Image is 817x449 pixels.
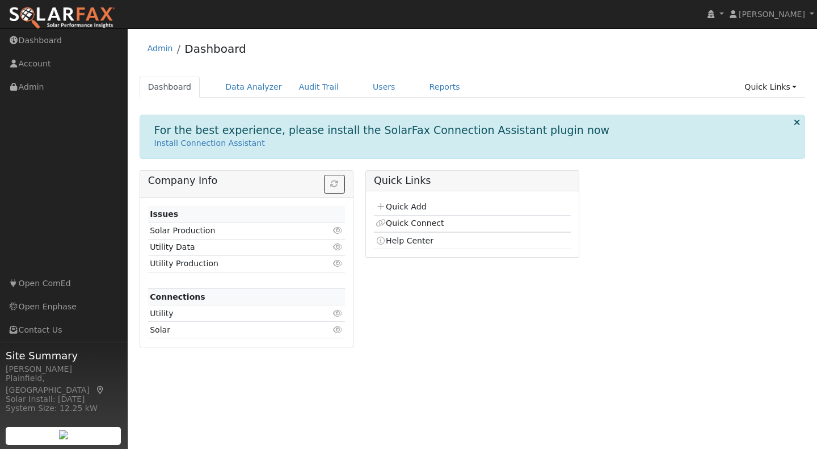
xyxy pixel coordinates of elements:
[148,322,313,338] td: Solar
[140,77,200,98] a: Dashboard
[376,202,426,211] a: Quick Add
[736,77,805,98] a: Quick Links
[148,239,313,255] td: Utility Data
[374,175,571,187] h5: Quick Links
[290,77,347,98] a: Audit Trail
[6,402,121,414] div: System Size: 12.25 kW
[148,175,345,187] h5: Company Info
[333,226,343,234] i: Click to view
[333,243,343,251] i: Click to view
[148,223,313,239] td: Solar Production
[154,124,610,137] h1: For the best experience, please install the SolarFax Connection Assistant plugin now
[150,292,205,301] strong: Connections
[95,385,106,395] a: Map
[150,209,178,219] strong: Issues
[421,77,469,98] a: Reports
[364,77,404,98] a: Users
[6,393,121,405] div: Solar Install: [DATE]
[333,326,343,334] i: Click to view
[6,372,121,396] div: Plainfield, [GEOGRAPHIC_DATA]
[333,259,343,267] i: Click to view
[59,430,68,439] img: retrieve
[739,10,805,19] span: [PERSON_NAME]
[9,6,115,30] img: SolarFax
[184,42,246,56] a: Dashboard
[376,236,433,245] a: Help Center
[148,44,173,53] a: Admin
[333,309,343,317] i: Click to view
[148,255,313,272] td: Utility Production
[217,77,290,98] a: Data Analyzer
[154,139,265,148] a: Install Connection Assistant
[148,305,313,322] td: Utility
[6,348,121,363] span: Site Summary
[376,219,444,228] a: Quick Connect
[6,363,121,375] div: [PERSON_NAME]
